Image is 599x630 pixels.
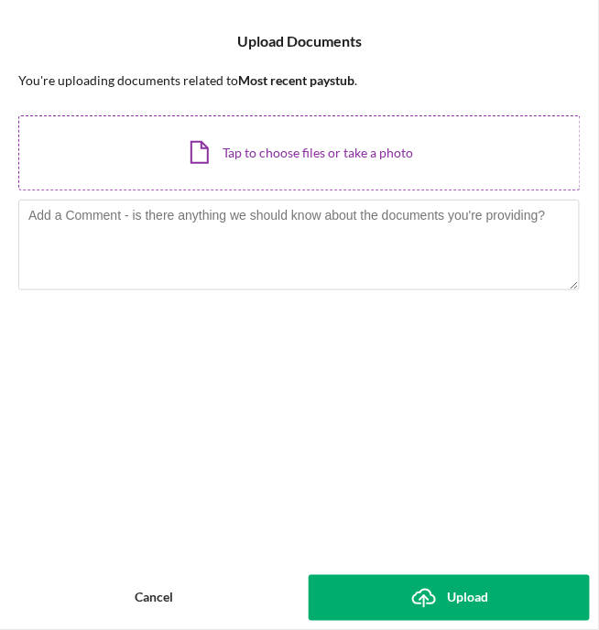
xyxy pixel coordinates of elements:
[309,575,590,621] button: Upload
[136,575,174,621] div: Cancel
[18,73,581,88] div: You're uploading documents related to .
[238,72,354,88] b: Most recent paystub
[9,575,299,621] button: Cancel
[447,575,488,621] div: Upload
[237,33,362,49] h6: Upload Documents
